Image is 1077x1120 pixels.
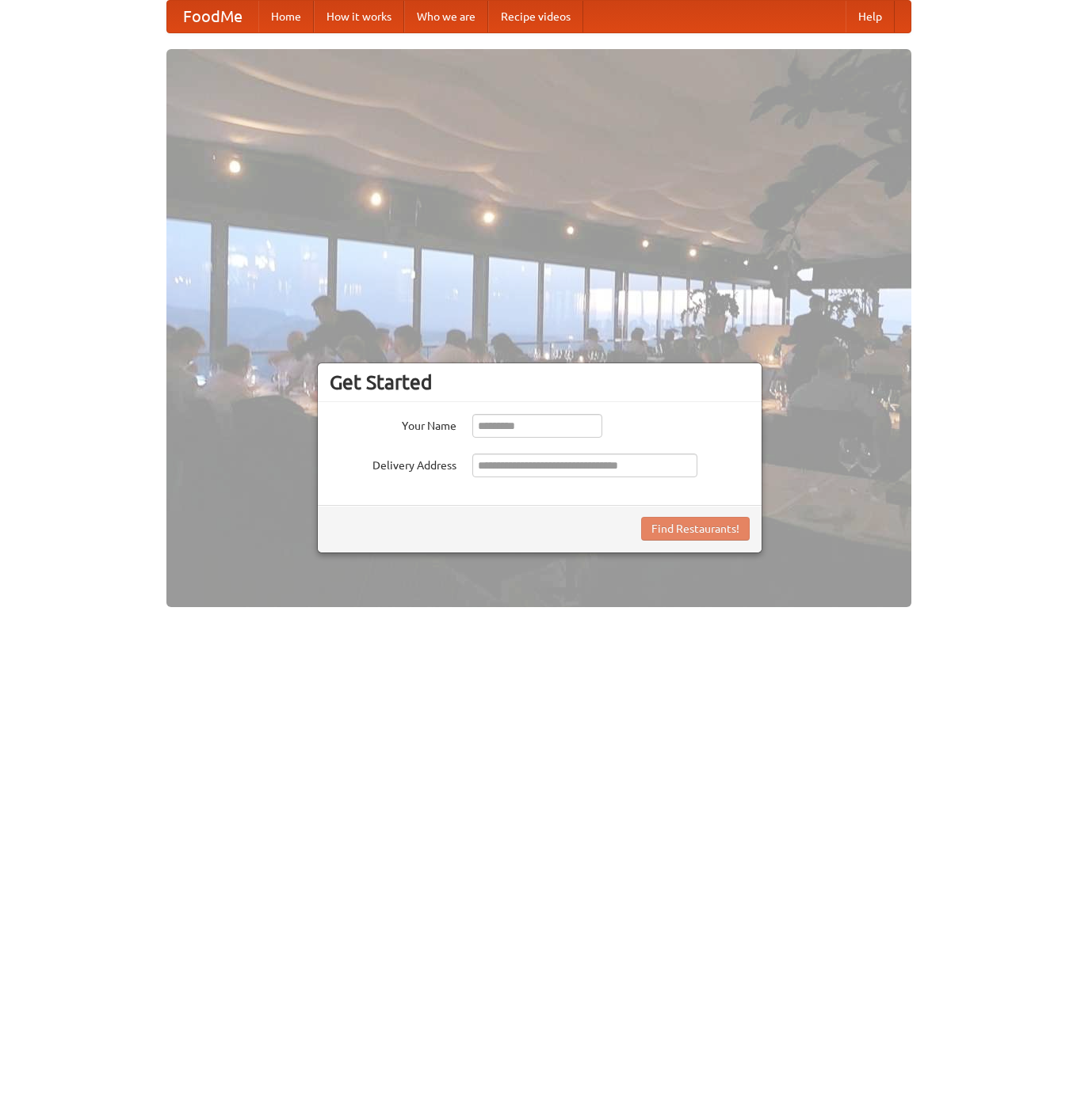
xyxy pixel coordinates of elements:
[404,1,488,32] a: Who we are
[167,1,258,32] a: FoodMe
[641,517,750,541] button: Find Restaurants!
[330,370,750,394] h3: Get Started
[330,414,456,434] label: Your Name
[314,1,404,32] a: How it works
[488,1,583,32] a: Recipe videos
[846,1,895,32] a: Help
[258,1,314,32] a: Home
[330,454,456,473] label: Delivery Address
